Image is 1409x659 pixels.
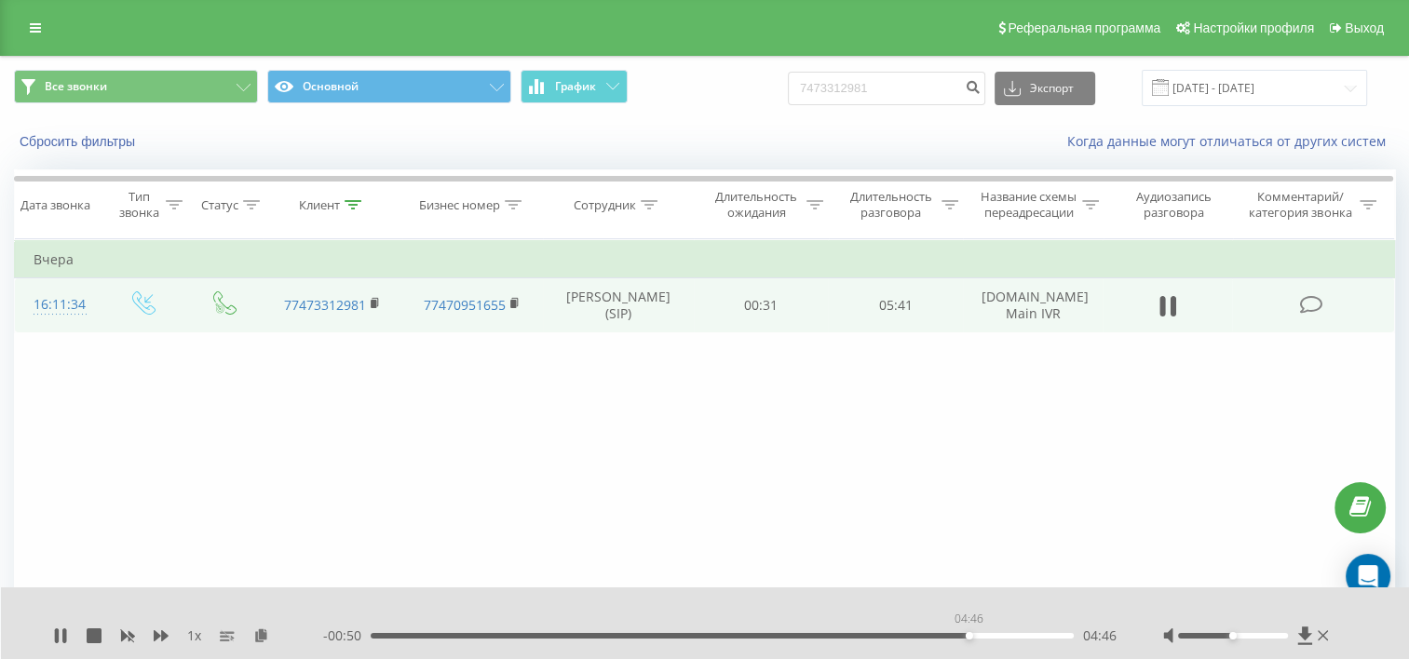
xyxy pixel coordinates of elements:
a: Когда данные могут отличаться от других систем [1067,132,1395,150]
span: Выход [1345,20,1384,35]
span: Все звонки [45,79,107,94]
td: [PERSON_NAME] (SIP) [543,278,694,332]
span: Реферальная программа [1008,20,1160,35]
div: Accessibility label [1229,632,1237,639]
button: График [521,70,628,103]
div: Длительность разговора [845,189,937,221]
a: 77470951655 [424,296,506,314]
div: Клиент [299,197,340,213]
button: Все звонки [14,70,258,103]
input: Поиск по номеру [788,72,985,105]
div: Статус [201,197,238,213]
div: 04:46 [951,606,987,632]
td: Вчера [15,241,1395,278]
td: 00:31 [694,278,829,332]
div: Бизнес номер [419,197,500,213]
span: 04:46 [1083,626,1117,645]
td: [DOMAIN_NAME] Main IVR [963,278,1103,332]
button: Экспорт [995,72,1095,105]
td: 05:41 [828,278,963,332]
div: Аудиозапись разговора [1120,189,1228,221]
div: Комментарий/категория звонка [1246,189,1355,221]
div: Open Intercom Messenger [1346,554,1390,598]
div: Тип звонка [117,189,161,221]
span: 1 x [187,626,201,645]
span: График [555,80,596,93]
div: Сотрудник [574,197,636,213]
button: Основной [267,70,511,103]
div: Название схемы переадресации [980,189,1077,221]
div: Длительность ожидания [711,189,803,221]
span: Настройки профиля [1193,20,1314,35]
div: 16:11:34 [34,287,82,323]
div: Accessibility label [966,632,973,639]
button: Сбросить фильтры [14,133,144,150]
span: - 00:50 [323,626,371,645]
a: 77473312981 [284,296,366,314]
div: Дата звонка [20,197,90,213]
